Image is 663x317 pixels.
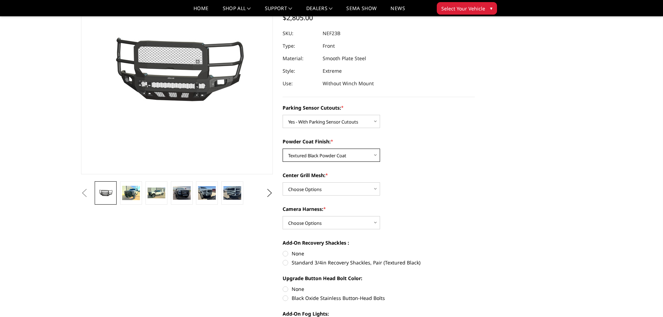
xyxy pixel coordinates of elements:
dt: Material: [283,52,317,65]
label: Standard 3/4in Recovery Shackles, Pair (Textured Black) [283,259,475,266]
a: Home [194,6,208,16]
dt: Use: [283,77,317,90]
label: Camera Harness: [283,205,475,213]
img: 2023-2025 Ford F250-350 - Freedom Series - Extreme Front Bumper [122,186,140,200]
label: Center Grill Mesh: [283,172,475,179]
dd: Without Winch Mount [323,77,374,90]
dt: SKU: [283,27,317,40]
label: Powder Coat Finish: [283,138,475,145]
img: 2023-2025 Ford F250-350 - Freedom Series - Extreme Front Bumper [173,186,191,200]
a: News [390,6,405,16]
button: Previous [79,188,90,198]
a: Dealers [306,6,333,16]
dd: NEF23B [323,27,340,40]
span: Select Your Vehicle [441,5,485,12]
img: 2023-2025 Ford F250-350 - Freedom Series - Extreme Front Bumper [148,188,165,198]
button: Next [264,188,275,198]
dt: Type: [283,40,317,52]
button: Select Your Vehicle [437,2,497,15]
a: Support [265,6,292,16]
label: Parking Sensor Cutouts: [283,104,475,111]
span: $2,805.00 [283,13,313,22]
label: None [283,285,475,293]
label: Black Oxide Stainless Button-Head Bolts [283,294,475,302]
dd: Extreme [323,65,342,77]
img: 2023-2025 Ford F250-350 - Freedom Series - Extreme Front Bumper [198,186,216,199]
img: 2023-2025 Ford F250-350 - Freedom Series - Extreme Front Bumper [223,186,241,199]
label: Upgrade Button Head Bolt Color: [283,275,475,282]
dt: Style: [283,65,317,77]
span: ▾ [490,5,492,12]
a: SEMA Show [346,6,377,16]
dd: Front [323,40,335,52]
dd: Smooth Plate Steel [323,52,366,65]
a: shop all [223,6,251,16]
label: Add-On Recovery Shackles : [283,239,475,246]
label: None [283,250,475,257]
iframe: Chat Widget [628,284,663,317]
